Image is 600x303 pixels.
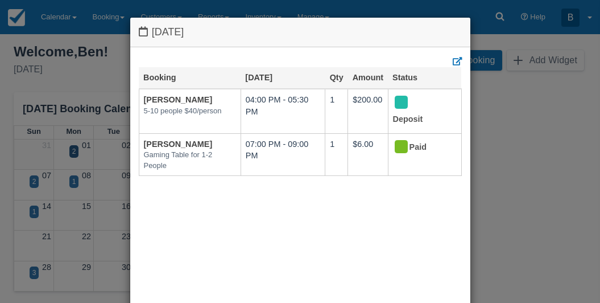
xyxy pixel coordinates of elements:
[393,94,447,129] div: Deposit
[144,140,213,149] a: [PERSON_NAME]
[325,89,348,133] td: 1
[330,73,344,82] a: Qty
[348,89,388,133] td: $200.00
[325,133,348,176] td: 1
[241,133,325,176] td: 07:00 PM - 09:00 PM
[143,73,176,82] a: Booking
[144,150,236,171] em: Gaming Table for 1-2 People
[241,89,325,133] td: 04:00 PM - 05:30 PM
[353,73,383,82] a: Amount
[144,95,213,104] a: [PERSON_NAME]
[245,73,272,82] a: [DATE]
[392,73,417,82] a: Status
[139,26,462,38] h4: [DATE]
[348,133,388,176] td: $6.00
[393,138,447,157] div: Paid
[144,106,236,117] em: 5-10 people $40/person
